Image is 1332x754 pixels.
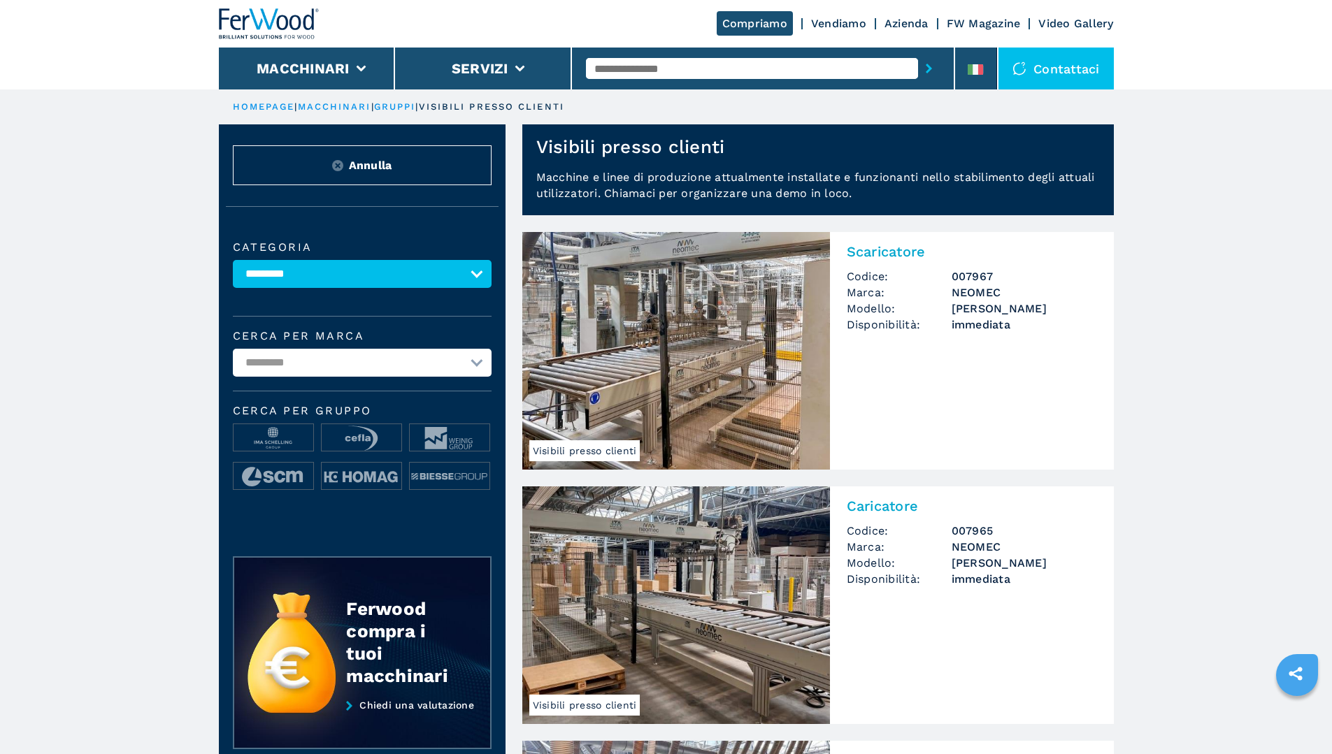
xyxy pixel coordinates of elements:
label: Cerca per marca [233,331,492,342]
h2: Caricatore [847,498,1097,514]
span: | [294,101,297,112]
img: image [234,463,313,491]
a: Scaricatore NEOMEC AXEL CVisibili presso clientiScaricatoreCodice:007967Marca:NEOMECModello:[PERS... [522,232,1114,470]
button: Servizi [452,60,508,77]
img: image [410,463,489,491]
span: Codice: [847,268,952,284]
a: Azienda [885,17,929,30]
a: macchinari [298,101,371,112]
p: visibili presso clienti [419,101,564,113]
a: HOMEPAGE [233,101,295,112]
a: sharethis [1278,656,1313,691]
a: Caricatore NEOMEC AXEL CVisibili presso clientiCaricatoreCodice:007965Marca:NEOMECModello:[PERSON... [522,486,1114,724]
span: Disponibilità: [847,571,952,587]
div: Contattaci [998,48,1114,89]
img: image [234,424,313,452]
h3: 007965 [952,523,1097,539]
label: Categoria [233,242,492,253]
span: Cerca per Gruppo [233,405,492,416]
h1: Visibili presso clienti [536,136,725,158]
iframe: Chat [1273,691,1322,744]
span: immediata [952,571,1097,587]
img: Reset [332,160,343,171]
span: Visibili presso clienti [529,440,640,461]
a: Video Gallery [1038,17,1113,30]
a: Vendiamo [811,17,866,30]
span: Disponibilità: [847,317,952,333]
h3: [PERSON_NAME] [952,555,1097,571]
h2: Scaricatore [847,243,1097,260]
span: Modello: [847,555,952,571]
h3: NEOMEC [952,539,1097,555]
span: | [371,101,374,112]
h3: 007967 [952,268,1097,284]
img: Ferwood [219,8,320,39]
span: | [415,101,418,112]
button: submit-button [918,52,940,85]
img: Scaricatore NEOMEC AXEL C [522,232,830,470]
img: Contattaci [1012,61,1026,75]
button: ResetAnnulla [233,145,492,185]
img: image [322,463,401,491]
img: Caricatore NEOMEC AXEL C [522,486,830,724]
div: Ferwood compra i tuoi macchinari [346,597,462,687]
span: Marca: [847,539,952,555]
a: FW Magazine [947,17,1021,30]
img: image [322,424,401,452]
span: Marca: [847,284,952,300]
span: Codice: [847,523,952,539]
span: Visibili presso clienti [529,695,640,716]
h3: NEOMEC [952,284,1097,300]
a: Chiedi una valutazione [233,699,492,750]
span: Annulla [349,157,392,173]
span: immediata [952,317,1097,333]
button: Macchinari [257,60,350,77]
img: image [410,424,489,452]
a: Compriamo [717,11,793,36]
p: Macchine e linee di produzione attualmente installate e funzionanti nello stabilimento degli attu... [522,169,1114,215]
span: Modello: [847,300,952,317]
a: gruppi [374,101,416,112]
h3: [PERSON_NAME] [952,300,1097,317]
